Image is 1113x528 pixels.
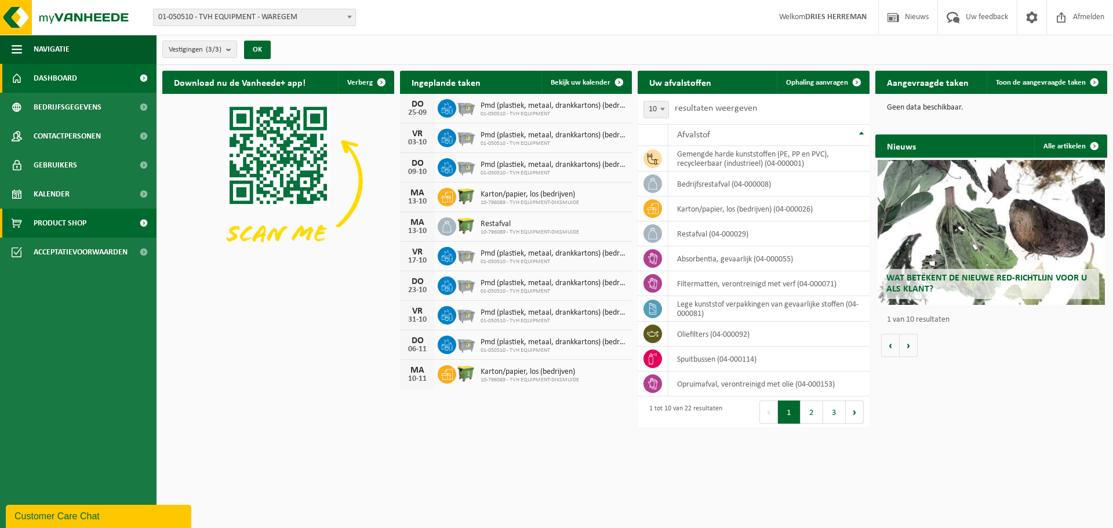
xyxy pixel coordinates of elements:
button: Vorige [881,334,900,357]
div: DO [406,159,429,168]
span: 01-050510 - TVH EQUIPMENT - WAREGEM [153,9,356,26]
span: Product Shop [34,209,86,238]
img: WB-2500-GAL-GY-01 [456,156,476,176]
span: Afvalstof [677,130,710,140]
img: WB-2500-GAL-GY-01 [456,245,476,265]
span: Pmd (plastiek, metaal, drankkartons) (bedrijven) [481,101,626,111]
div: MA [406,218,429,227]
button: 2 [801,400,823,424]
div: MA [406,188,429,198]
p: 1 van 10 resultaten [887,316,1101,324]
a: Bekijk uw kalender [541,71,631,94]
span: Pmd (plastiek, metaal, drankkartons) (bedrijven) [481,308,626,318]
span: 10-796089 - TVH EQUIPMENT-DIKSMUIDE [481,377,579,384]
span: 01-050510 - TVH EQUIPMENT [481,347,626,354]
h2: Download nu de Vanheede+ app! [162,71,317,93]
div: 25-09 [406,109,429,117]
span: Pmd (plastiek, metaal, drankkartons) (bedrijven) [481,279,626,288]
span: Restafval [481,220,579,229]
td: gemengde harde kunststoffen (PE, PP en PVC), recycleerbaar (industrieel) (04-000001) [668,146,870,172]
h2: Ingeplande taken [400,71,492,93]
span: 01-050510 - TVH EQUIPMENT [481,170,626,177]
img: WB-2500-GAL-GY-01 [456,127,476,147]
span: Pmd (plastiek, metaal, drankkartons) (bedrijven) [481,161,626,170]
p: Geen data beschikbaar. [887,104,1096,112]
span: 10-796089 - TVH EQUIPMENT-DIKSMUIDE [481,199,579,206]
div: 23-10 [406,286,429,294]
span: Acceptatievoorwaarden [34,238,128,267]
div: 03-10 [406,139,429,147]
img: WB-1100-HPE-GN-50 [456,216,476,235]
h2: Aangevraagde taken [875,71,980,93]
div: 13-10 [406,227,429,235]
span: Karton/papier, los (bedrijven) [481,190,579,199]
span: Toon de aangevraagde taken [996,79,1086,86]
td: oliefilters (04-000092) [668,322,870,347]
div: VR [406,247,429,257]
span: 01-050510 - TVH EQUIPMENT [481,111,626,118]
span: 01-050510 - TVH EQUIPMENT - WAREGEM [154,9,355,26]
span: Pmd (plastiek, metaal, drankkartons) (bedrijven) [481,338,626,347]
div: 1 tot 10 van 22 resultaten [643,399,722,425]
div: 31-10 [406,316,429,324]
span: 01-050510 - TVH EQUIPMENT [481,318,626,325]
strong: DRIES HERREMAN [805,13,867,21]
td: restafval (04-000029) [668,221,870,246]
div: MA [406,366,429,375]
img: WB-2500-GAL-GY-01 [456,304,476,324]
span: Pmd (plastiek, metaal, drankkartons) (bedrijven) [481,131,626,140]
label: resultaten weergeven [675,104,757,113]
td: lege kunststof verpakkingen van gevaarlijke stoffen (04-000081) [668,296,870,322]
a: Ophaling aanvragen [777,71,868,94]
div: VR [406,307,429,316]
button: 1 [778,400,801,424]
button: OK [244,41,271,59]
span: Bekijk uw kalender [551,79,610,86]
span: Ophaling aanvragen [786,79,848,86]
div: DO [406,100,429,109]
button: Volgende [900,334,918,357]
span: Verberg [347,79,373,86]
td: absorbentia, gevaarlijk (04-000055) [668,246,870,271]
span: Karton/papier, los (bedrijven) [481,367,579,377]
span: Pmd (plastiek, metaal, drankkartons) (bedrijven) [481,249,626,258]
img: WB-1100-HPE-GN-50 [456,186,476,206]
span: 10 [644,101,668,118]
a: Alle artikelen [1034,134,1106,158]
a: Toon de aangevraagde taken [987,71,1106,94]
span: 01-050510 - TVH EQUIPMENT [481,140,626,147]
span: Bedrijfsgegevens [34,93,101,122]
button: Verberg [338,71,393,94]
span: Dashboard [34,64,77,93]
div: 06-11 [406,345,429,354]
button: Next [846,400,864,424]
td: karton/papier, los (bedrijven) (04-000026) [668,196,870,221]
h2: Uw afvalstoffen [638,71,723,93]
img: WB-2500-GAL-GY-01 [456,275,476,294]
span: Navigatie [34,35,70,64]
img: Download de VHEPlus App [162,94,394,268]
count: (3/3) [206,46,221,53]
span: Vestigingen [169,41,221,59]
div: 09-10 [406,168,429,176]
td: opruimafval, verontreinigd met olie (04-000153) [668,372,870,396]
span: Kalender [34,180,70,209]
span: Wat betekent de nieuwe RED-richtlijn voor u als klant? [886,274,1087,294]
div: 17-10 [406,257,429,265]
span: Gebruikers [34,151,77,180]
img: WB-2500-GAL-GY-01 [456,334,476,354]
div: DO [406,277,429,286]
div: 13-10 [406,198,429,206]
a: Wat betekent de nieuwe RED-richtlijn voor u als klant? [878,160,1105,305]
span: 01-050510 - TVH EQUIPMENT [481,288,626,295]
img: WB-2500-GAL-GY-01 [456,97,476,117]
div: VR [406,129,429,139]
img: WB-1100-HPE-GN-50 [456,363,476,383]
span: 01-050510 - TVH EQUIPMENT [481,258,626,265]
td: filtermatten, verontreinigd met verf (04-000071) [668,271,870,296]
button: Vestigingen(3/3) [162,41,237,58]
td: bedrijfsrestafval (04-000008) [668,172,870,196]
td: spuitbussen (04-000114) [668,347,870,372]
button: Previous [759,400,778,424]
